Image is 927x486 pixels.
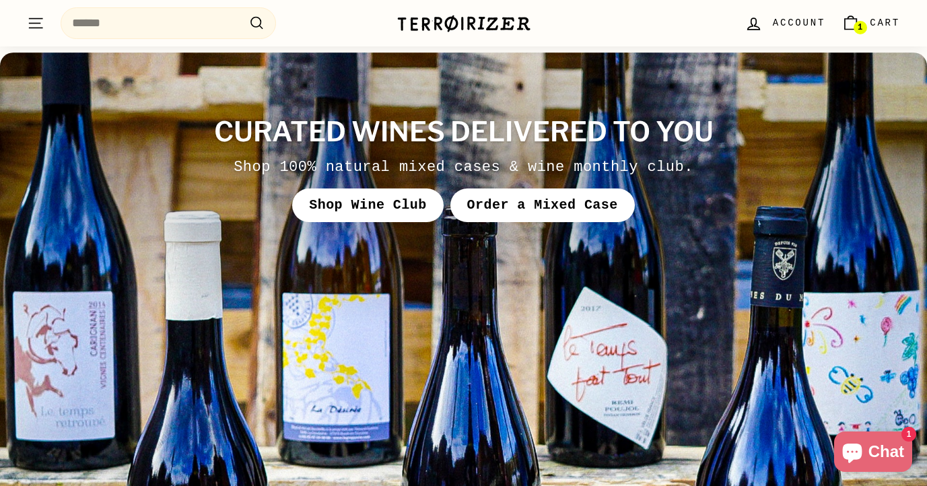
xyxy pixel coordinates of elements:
a: Account [736,3,833,43]
a: Order a Mixed Case [450,188,635,222]
a: Shop Wine Club [292,188,443,222]
div: Shop 100% natural mixed cases & wine monthly club. [65,155,862,179]
span: Cart [870,15,900,30]
h2: Curated wines delivered to you [65,117,862,147]
inbox-online-store-chat: Shopify online store chat [830,431,916,475]
a: Cart [833,3,908,43]
span: Account [773,15,825,30]
span: 1 [858,23,862,32]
